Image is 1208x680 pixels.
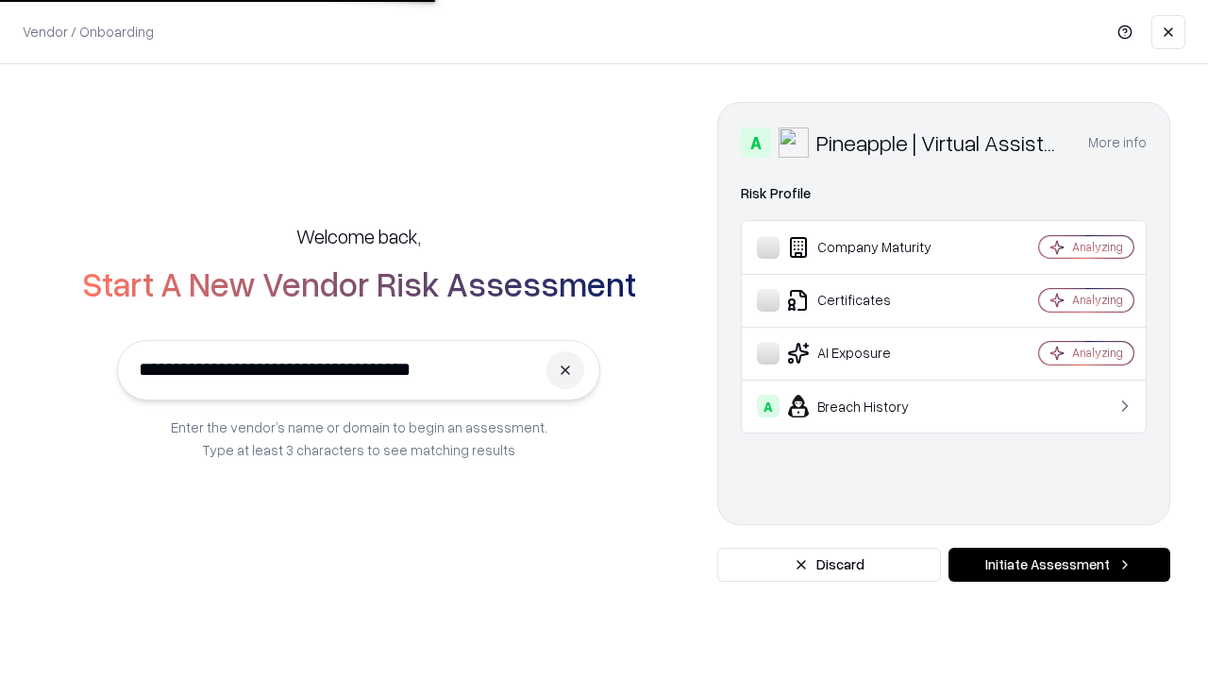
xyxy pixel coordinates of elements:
[757,289,982,312] div: Certificates
[816,127,1065,158] div: Pineapple | Virtual Assistant Agency
[757,395,982,417] div: Breach History
[1072,239,1123,255] div: Analyzing
[1088,126,1147,160] button: More info
[1072,292,1123,308] div: Analyzing
[171,416,547,461] p: Enter the vendor’s name or domain to begin an assessment. Type at least 3 characters to see match...
[23,22,154,42] p: Vendor / Onboarding
[82,264,636,302] h2: Start A New Vendor Risk Assessment
[1072,345,1123,361] div: Analyzing
[717,548,941,582] button: Discard
[741,182,1147,205] div: Risk Profile
[779,127,809,158] img: Pineapple | Virtual Assistant Agency
[296,223,421,249] h5: Welcome back,
[757,395,780,417] div: A
[948,548,1170,582] button: Initiate Assessment
[757,342,982,365] div: AI Exposure
[741,127,771,158] div: A
[757,236,982,259] div: Company Maturity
